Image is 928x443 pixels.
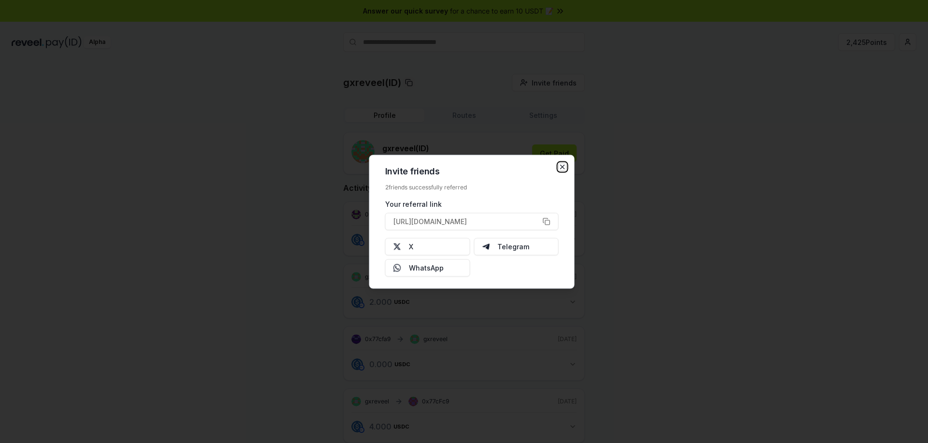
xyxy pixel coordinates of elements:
span: [URL][DOMAIN_NAME] [393,216,467,227]
button: WhatsApp [385,259,470,276]
h2: Invite friends [385,167,559,175]
button: [URL][DOMAIN_NAME] [385,213,559,230]
img: Telegram [482,243,490,250]
div: 2 friends successfully referred [385,183,559,191]
img: Whatsapp [393,264,401,272]
img: X [393,243,401,250]
div: Your referral link [385,199,559,209]
button: Telegram [474,238,559,255]
button: X [385,238,470,255]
